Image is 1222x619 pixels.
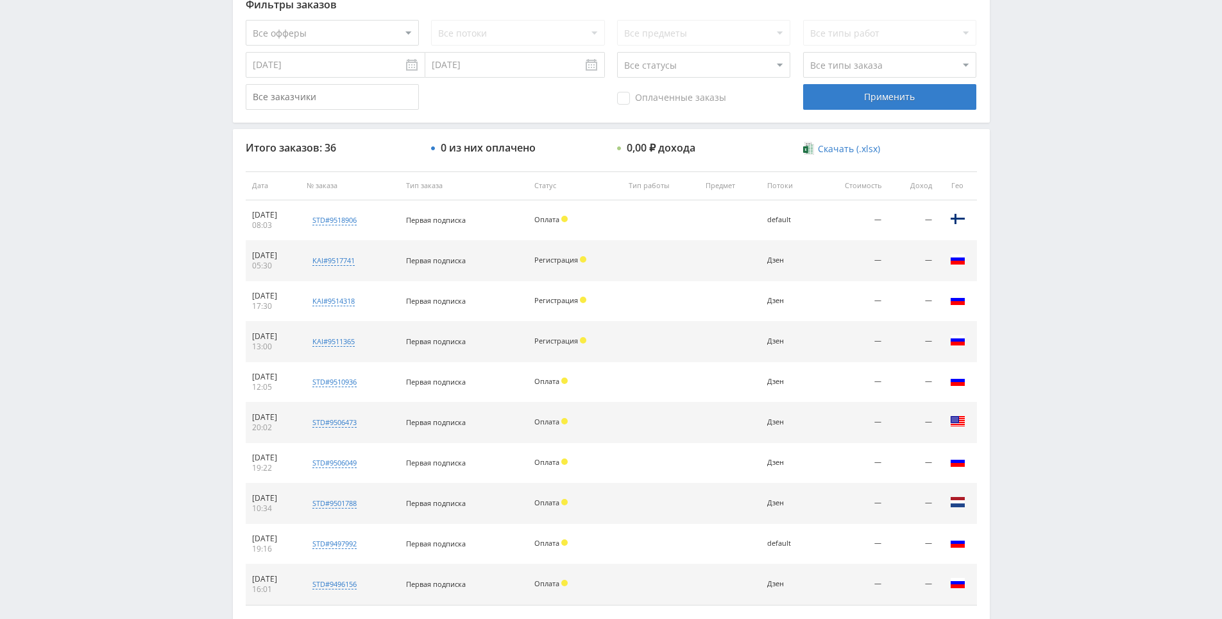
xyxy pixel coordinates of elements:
[938,171,977,200] th: Гео
[534,417,559,426] span: Оплата
[950,575,965,591] img: rus.png
[534,295,578,305] span: Регистрация
[803,84,976,110] div: Применить
[312,498,357,509] div: std#9501788
[252,301,294,311] div: 17:30
[312,377,357,387] div: std#9510936
[312,458,357,468] div: std#9506049
[817,484,888,524] td: —
[817,281,888,322] td: —
[252,493,294,503] div: [DATE]
[561,216,568,222] span: Холд
[561,539,568,546] span: Холд
[950,252,965,267] img: rus.png
[534,498,559,507] span: Оплата
[252,291,294,301] div: [DATE]
[252,503,294,514] div: 10:34
[252,544,294,554] div: 19:16
[312,215,357,225] div: std#9518906
[400,171,528,200] th: Тип заказа
[534,376,559,386] span: Оплата
[888,484,938,524] td: —
[888,322,938,362] td: —
[803,142,814,155] img: xlsx
[561,418,568,424] span: Холд
[950,373,965,388] img: rus.png
[406,256,466,265] span: Первая подписка
[561,378,568,384] span: Холд
[252,574,294,584] div: [DATE]
[767,337,810,345] div: Дзен
[888,241,938,281] td: —
[534,336,578,345] span: Регистрация
[950,333,965,348] img: rus.png
[580,297,586,303] span: Холд
[767,297,810,305] div: Дзен
[888,524,938,564] td: —
[817,564,888,605] td: —
[406,458,466,467] span: Первая подписка
[246,142,419,153] div: Итого заказов: 36
[761,171,817,200] th: Потоки
[767,256,810,265] div: Дзен
[252,372,294,382] div: [DATE]
[888,281,938,322] td: —
[767,580,810,588] div: Дзен
[767,458,810,467] div: Дзен
[312,417,357,428] div: std#9506473
[817,524,888,564] td: —
[888,443,938,484] td: —
[817,200,888,241] td: —
[246,171,301,200] th: Дата
[534,255,578,265] span: Регистрация
[817,443,888,484] td: —
[312,579,357,589] div: std#9496156
[252,342,294,352] div: 13:00
[252,331,294,342] div: [DATE]
[888,200,938,241] td: —
[252,453,294,463] div: [DATE]
[252,261,294,271] div: 05:30
[622,171,699,200] th: Тип работы
[406,215,466,225] span: Первая подписка
[406,377,466,387] span: Первая подписка
[406,539,466,548] span: Первая подписка
[300,171,400,200] th: № заказа
[888,564,938,605] td: —
[441,142,536,153] div: 0 из них оплачено
[252,412,294,423] div: [DATE]
[580,337,586,344] span: Холд
[312,539,357,549] div: std#9497992
[406,579,466,589] span: Первая подписка
[252,210,294,220] div: [DATE]
[406,336,466,346] span: Первая подписка
[580,256,586,263] span: Холд
[252,382,294,392] div: 12:05
[561,458,568,465] span: Холд
[252,534,294,544] div: [DATE]
[767,418,810,426] div: Дзен
[406,296,466,306] span: Первая подписка
[312,296,355,306] div: kai#9514318
[818,144,880,154] span: Скачать (.xlsx)
[534,538,559,548] span: Оплата
[246,84,419,110] input: Все заказчики
[950,414,965,429] img: usa.png
[950,454,965,469] img: rus.png
[699,171,761,200] th: Предмет
[561,580,568,586] span: Холд
[534,214,559,224] span: Оплата
[767,539,810,548] div: default
[767,216,810,224] div: default
[817,241,888,281] td: —
[817,403,888,443] td: —
[406,498,466,508] span: Первая подписка
[627,142,695,153] div: 0,00 ₽ дохода
[817,322,888,362] td: —
[803,143,880,155] a: Скачать (.xlsx)
[888,362,938,403] td: —
[950,535,965,550] img: rus.png
[817,362,888,403] td: —
[817,171,888,200] th: Стоимость
[534,579,559,588] span: Оплата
